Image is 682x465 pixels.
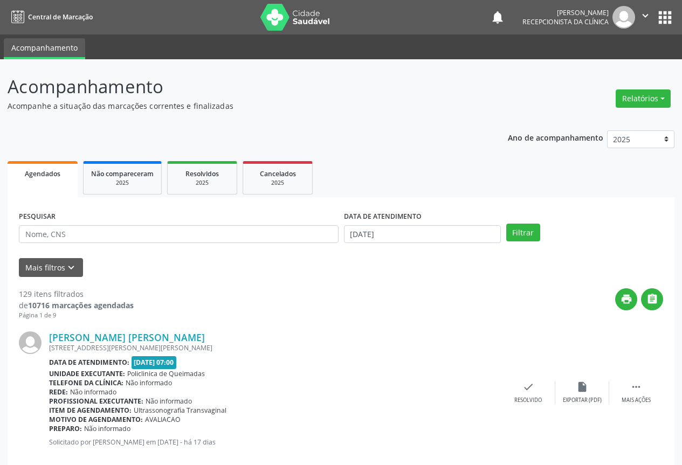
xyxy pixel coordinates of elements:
button: Mais filtroskeyboard_arrow_down [19,258,83,277]
span: AVALIACAO [145,415,181,424]
button: apps [656,8,674,27]
div: 2025 [251,179,305,187]
button: print [615,288,637,310]
div: [STREET_ADDRESS][PERSON_NAME][PERSON_NAME] [49,343,501,352]
button: Filtrar [506,224,540,242]
button: Relatórios [616,89,671,108]
p: Acompanhamento [8,73,474,100]
b: Preparo: [49,424,82,433]
span: Cancelados [260,169,296,178]
label: PESQUISAR [19,209,56,225]
span: Não informado [70,387,116,397]
span: Não informado [126,378,172,387]
span: Recepcionista da clínica [522,17,609,26]
i: check [522,381,534,393]
span: Agendados [25,169,60,178]
a: Central de Marcação [8,8,93,26]
b: Item de agendamento: [49,406,132,415]
span: [DATE] 07:00 [132,356,177,369]
span: Central de Marcação [28,12,93,22]
div: Exportar (PDF) [563,397,602,404]
i: keyboard_arrow_down [65,262,77,274]
div: 2025 [91,179,154,187]
i:  [639,10,651,22]
strong: 10716 marcações agendadas [28,300,134,310]
p: Solicitado por [PERSON_NAME] em [DATE] - há 17 dias [49,438,501,447]
i: insert_drive_file [576,381,588,393]
span: Resolvidos [185,169,219,178]
button:  [635,6,656,29]
div: Mais ações [622,397,651,404]
label: DATA DE ATENDIMENTO [344,209,422,225]
img: img [612,6,635,29]
input: Nome, CNS [19,225,339,244]
a: Acompanhamento [4,38,85,59]
span: Policlinica de Queimadas [127,369,205,378]
div: Resolvido [514,397,542,404]
div: 2025 [175,179,229,187]
div: Página 1 de 9 [19,311,134,320]
a: [PERSON_NAME] [PERSON_NAME] [49,331,205,343]
span: Não informado [146,397,192,406]
button: notifications [490,10,505,25]
div: 129 itens filtrados [19,288,134,300]
i: print [621,293,632,305]
p: Acompanhe a situação das marcações correntes e finalizadas [8,100,474,112]
span: Não informado [84,424,130,433]
p: Ano de acompanhamento [508,130,603,144]
span: Não compareceram [91,169,154,178]
b: Rede: [49,387,68,397]
span: Ultrassonografia Transvaginal [134,406,226,415]
div: [PERSON_NAME] [522,8,609,17]
button:  [641,288,663,310]
input: Selecione um intervalo [344,225,501,244]
b: Telefone da clínica: [49,378,123,387]
b: Data de atendimento: [49,358,129,367]
b: Profissional executante: [49,397,143,406]
b: Unidade executante: [49,369,125,378]
i:  [630,381,642,393]
img: img [19,331,42,354]
b: Motivo de agendamento: [49,415,143,424]
div: de [19,300,134,311]
i:  [646,293,658,305]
